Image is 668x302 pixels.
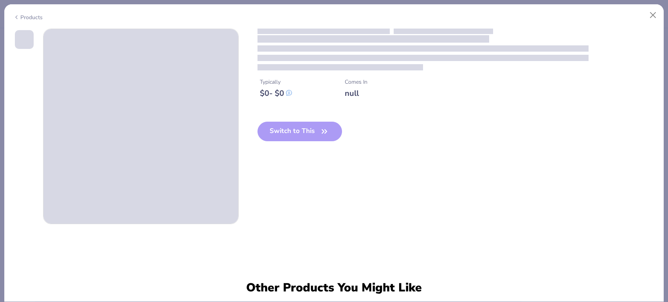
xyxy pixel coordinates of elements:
div: null [345,88,367,98]
div: Comes In [345,78,367,86]
div: Typically [260,78,292,86]
div: Products [13,13,43,22]
button: Close [646,8,661,23]
div: $ 0 - $ 0 [260,88,292,98]
div: Other Products You Might Like [241,281,427,295]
